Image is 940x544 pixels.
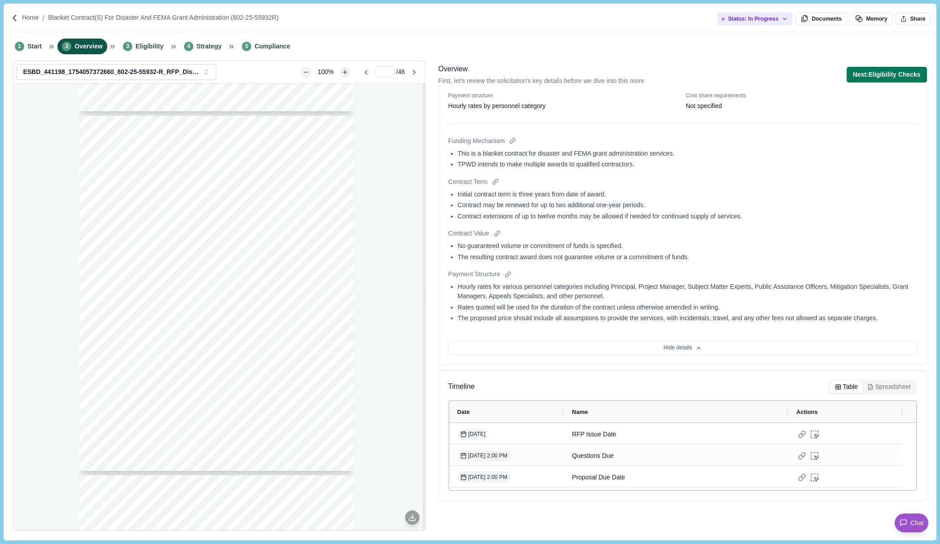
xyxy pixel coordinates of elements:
[263,203,329,208] span: Rates quoted herein will be used
[103,193,267,197] span: THIS EXHIBIT WILL RESULT IN THE DISQUALIFICATION OF THE RESPONSE.
[103,530,157,534] span: set forth in this solicitation.
[307,132,329,136] span: Page 40 of 46
[103,524,168,529] span: Respondent shall use this exhibit
[438,76,644,86] span: First, let's review the solicitation's key details before we dive into this more
[178,155,254,160] span: EXHIBIT B – PRICE SHEET
[131,385,161,389] span: Position name:
[131,406,234,411] span: Additional personnel will be used if not listed above.
[62,42,71,51] span: 2
[103,208,238,213] span: for the duration of the contract unless otherwise amended in writing.
[115,407,122,411] span: 11.
[131,320,200,325] span: Junior Public Assistance Officer
[457,409,470,415] span: Date
[222,524,329,529] span: to clearly demonstrate how they meet the requirements
[48,13,279,22] a: Blanket Contract(s) for Disaster and FEMA Grant Administration (802-25-55932R)
[131,294,200,298] span: Subject Matter Expert Mitigation
[15,42,24,51] span: 1
[131,358,171,363] span: Appeals Specialist
[116,333,120,338] span: 7.
[448,270,500,279] span: Payment Structure
[22,13,39,22] a: Home
[448,340,917,356] button: Hide details
[131,401,172,406] span: Other Personnel #2
[448,381,475,392] span: Timeline
[131,307,200,312] span: Senior Public Assistance Officer
[457,472,511,483] button: [DATE] 2:00 PM
[184,42,193,51] span: 4
[131,333,174,338] span: Mitigation Specialist
[847,67,927,83] button: Next:Eligibility Checks
[103,492,143,496] span: RFP No. 802-25-55932R
[282,187,329,192] span: FAILURE TO RETURN
[23,68,199,76] div: ESBD_441198_1754057372660_802-25-55932-R_RFP_Disaster and FEMA Grant Admin.pdf
[11,14,19,22] img: Forward slash icon
[116,294,120,298] span: 4.
[458,212,917,221] div: Contract extensions of up to twelve months may be allowed if needed for continued supply of servi...
[103,177,328,182] span: Respondent (Company/Firm): ________________________________________________________________
[116,280,120,285] span: 3.
[301,67,311,78] button: Zoom out
[115,379,121,383] span: 10.
[131,378,234,383] span: Additional personnel will be used if not listed above.
[289,242,314,247] span: Hourly Rate
[188,242,213,247] span: Description
[285,268,288,272] span: $
[131,413,161,418] span: Position name:
[686,92,917,100] div: Cost share requirements
[161,530,329,534] span: This form may be modified as needed to comply with the requirement to document
[910,518,924,528] span: Chat
[285,358,288,363] span: $
[448,101,546,111] div: Hourly rates by personnel category
[796,409,818,415] span: Actions
[117,268,119,272] span: 2
[438,64,644,75] div: Overview
[161,413,218,418] span: _______________________
[103,187,276,192] span: THIS EXHIBIT SHALL BE COMPLETED AND RETURNED WITH THE RESPONSE.
[116,346,120,350] span: 8.
[284,378,287,383] span: $
[169,512,262,517] span: EXHIBIT C – COMPANY PROFILE
[162,385,224,389] span: _________________________
[285,254,288,259] span: $
[458,241,917,251] div: No guaranteed volume or commitment of funds is specified.
[460,474,507,482] span: [DATE] 2:00 PM
[116,254,120,259] span: 1.
[17,64,216,80] button: ESBD_441198_1754057372660_802-25-55932-R_RFP_Disaster and FEMA Grant Admin.pdf
[307,492,329,496] span: Page 41 of 46
[572,409,588,415] span: Name
[830,381,862,393] button: Table
[136,42,163,51] span: Eligibility
[131,280,216,285] span: Subject Matter Expert Public Assistance
[79,83,360,530] div: grid
[197,42,222,51] span: Strategy
[448,229,490,238] span: Contract Value
[254,42,290,51] span: Compliance
[285,280,288,285] span: $
[862,381,915,393] button: Spreadsheet
[116,358,120,363] span: 9.
[895,514,928,532] button: Chat
[448,92,679,100] div: Payment structure
[458,160,917,169] div: TPWD intends to make multiple awards to qualified contractors.
[572,426,780,443] div: RFP Issue Date
[457,450,511,461] button: [DATE] 2:00 PM
[242,42,251,51] span: 5
[103,203,261,208] span: Respondents shall provide pricing for all services listed in the line items below.
[285,307,288,312] span: $
[39,14,48,22] img: Forward slash icon
[114,239,123,244] span: Line
[457,429,489,440] button: [DATE]
[284,405,287,409] span: $
[460,431,485,439] span: [DATE]
[27,42,42,51] span: Start
[103,132,143,136] span: RFP No. 802-25-55932R
[285,320,288,325] span: $
[285,346,288,350] span: $
[116,307,120,312] span: 5.
[359,67,374,78] button: Go to previous page
[460,452,507,460] span: [DATE] 2:00 PM
[448,177,488,187] span: Contract Term
[448,136,505,146] span: Funding Mechanism
[131,254,150,259] span: Principal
